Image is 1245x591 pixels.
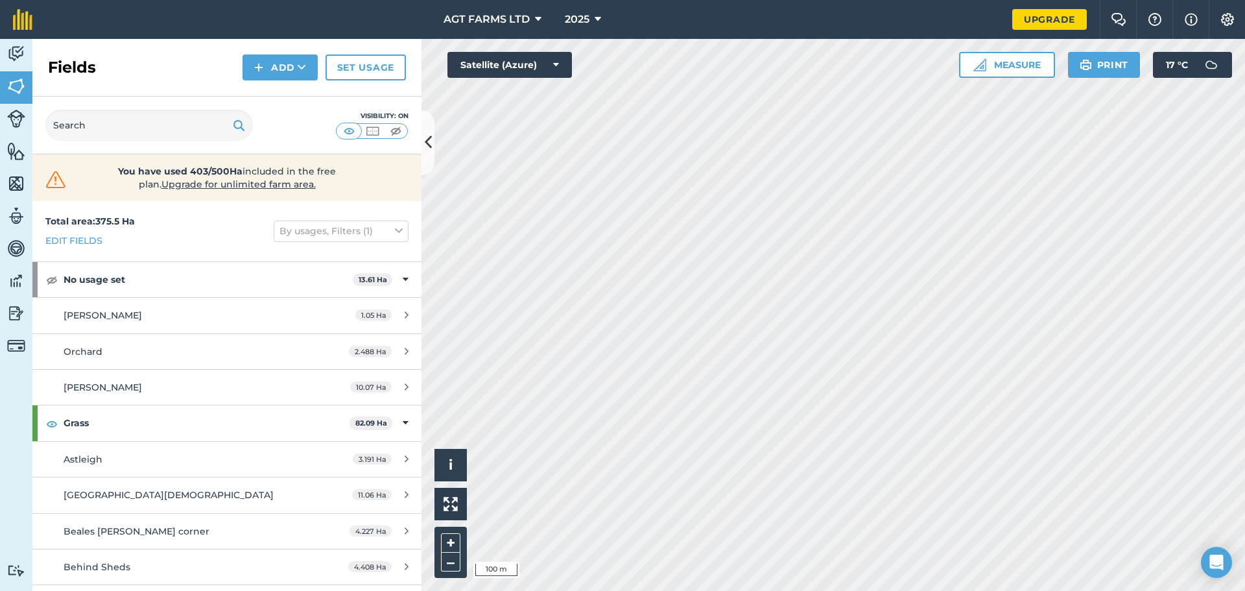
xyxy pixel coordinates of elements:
[254,60,263,75] img: svg+xml;base64,PHN2ZyB4bWxucz0iaHR0cDovL3d3dy53My5vcmcvMjAwMC9zdmciIHdpZHRoPSIxNCIgaGVpZ2h0PSIyNC...
[64,561,130,573] span: Behind Sheds
[355,309,392,320] span: 1.05 Ha
[64,489,274,501] span: [GEOGRAPHIC_DATA][DEMOGRAPHIC_DATA]
[46,416,58,431] img: svg+xml;base64,PHN2ZyB4bWxucz0iaHR0cDovL3d3dy53My5vcmcvMjAwMC9zdmciIHdpZHRoPSIxOCIgaGVpZ2h0PSIyNC...
[64,525,209,537] span: Beales [PERSON_NAME] corner
[7,564,25,577] img: svg+xml;base64,PD94bWwgdmVyc2lvbj0iMS4wIiBlbmNvZGluZz0idXRmLTgiPz4KPCEtLSBHZW5lcmF0b3I6IEFkb2JlIE...
[359,275,387,284] strong: 13.61 Ha
[353,453,392,464] span: 3.191 Ha
[1185,12,1198,27] img: svg+xml;base64,PHN2ZyB4bWxucz0iaHR0cDovL3d3dy53My5vcmcvMjAwMC9zdmciIHdpZHRoPSIxNyIgaGVpZ2h0PSIxNy...
[46,272,58,287] img: svg+xml;base64,PHN2ZyB4bWxucz0iaHR0cDovL3d3dy53My5vcmcvMjAwMC9zdmciIHdpZHRoPSIxOCIgaGVpZ2h0PSIyNC...
[7,44,25,64] img: svg+xml;base64,PD94bWwgdmVyc2lvbj0iMS4wIiBlbmNvZGluZz0idXRmLTgiPz4KPCEtLSBHZW5lcmF0b3I6IEFkb2JlIE...
[43,165,411,191] a: You have used 403/500Haincluded in the free plan.Upgrade for unlimited farm area.
[444,497,458,511] img: Four arrows, one pointing top left, one top right, one bottom right and the last bottom left
[1166,52,1188,78] span: 17 ° C
[1147,13,1163,26] img: A question mark icon
[64,262,353,297] strong: No usage set
[1198,52,1224,78] img: svg+xml;base64,PD94bWwgdmVyc2lvbj0iMS4wIiBlbmNvZGluZz0idXRmLTgiPz4KPCEtLSBHZW5lcmF0b3I6IEFkb2JlIE...
[32,262,421,297] div: No usage set13.61 Ha
[447,52,572,78] button: Satellite (Azure)
[64,381,142,393] span: [PERSON_NAME]
[7,304,25,323] img: svg+xml;base64,PD94bWwgdmVyc2lvbj0iMS4wIiBlbmNvZGluZz0idXRmLTgiPz4KPCEtLSBHZW5lcmF0b3I6IEFkb2JlIE...
[45,215,135,227] strong: Total area : 375.5 Ha
[1111,13,1126,26] img: Two speech bubbles overlapping with the left bubble in the forefront
[32,549,421,585] a: Behind Sheds4.408 Ha
[973,58,986,71] img: Ruler icon
[1068,52,1141,78] button: Print
[1153,52,1232,78] button: 17 °C
[32,334,421,369] a: Orchard2.488 Ha
[7,141,25,161] img: svg+xml;base64,PHN2ZyB4bWxucz0iaHR0cDovL3d3dy53My5vcmcvMjAwMC9zdmciIHdpZHRoPSI1NiIgaGVpZ2h0PSI2MC...
[1220,13,1235,26] img: A cog icon
[336,111,409,121] div: Visibility: On
[341,125,357,138] img: svg+xml;base64,PHN2ZyB4bWxucz0iaHR0cDovL3d3dy53My5vcmcvMjAwMC9zdmciIHdpZHRoPSI1MCIgaGVpZ2h0PSI0MC...
[45,234,102,248] a: Edit fields
[7,77,25,96] img: svg+xml;base64,PHN2ZyB4bWxucz0iaHR0cDovL3d3dy53My5vcmcvMjAwMC9zdmciIHdpZHRoPSI1NiIgaGVpZ2h0PSI2MC...
[348,561,392,572] span: 4.408 Ha
[364,125,381,138] img: svg+xml;base64,PHN2ZyB4bWxucz0iaHR0cDovL3d3dy53My5vcmcvMjAwMC9zdmciIHdpZHRoPSI1MCIgaGVpZ2h0PSI0MC...
[1201,547,1232,578] div: Open Intercom Messenger
[355,418,387,428] strong: 82.09 Ha
[48,57,96,78] h2: Fields
[1012,9,1087,30] a: Upgrade
[1080,57,1092,73] img: svg+xml;base64,PHN2ZyB4bWxucz0iaHR0cDovL3d3dy53My5vcmcvMjAwMC9zdmciIHdpZHRoPSIxOSIgaGVpZ2h0PSIyNC...
[118,165,243,177] strong: You have used 403/500Ha
[64,405,350,440] strong: Grass
[959,52,1055,78] button: Measure
[350,381,392,392] span: 10.07 Ha
[434,449,467,481] button: i
[32,477,421,513] a: [GEOGRAPHIC_DATA][DEMOGRAPHIC_DATA]11.06 Ha
[64,453,102,465] span: Astleigh
[243,54,318,80] button: Add
[32,298,421,333] a: [PERSON_NAME]1.05 Ha
[388,125,404,138] img: svg+xml;base64,PHN2ZyB4bWxucz0iaHR0cDovL3d3dy53My5vcmcvMjAwMC9zdmciIHdpZHRoPSI1MCIgaGVpZ2h0PSI0MC...
[565,12,589,27] span: 2025
[350,525,392,537] span: 4.227 Ha
[7,174,25,193] img: svg+xml;base64,PHN2ZyB4bWxucz0iaHR0cDovL3d3dy53My5vcmcvMjAwMC9zdmciIHdpZHRoPSI1NiIgaGVpZ2h0PSI2MC...
[89,165,365,191] span: included in the free plan .
[441,533,460,553] button: +
[32,514,421,549] a: Beales [PERSON_NAME] corner4.227 Ha
[326,54,406,80] a: Set usage
[7,271,25,291] img: svg+xml;base64,PD94bWwgdmVyc2lvbj0iMS4wIiBlbmNvZGluZz0idXRmLTgiPz4KPCEtLSBHZW5lcmF0b3I6IEFkb2JlIE...
[64,309,142,321] span: [PERSON_NAME]
[64,346,102,357] span: Orchard
[7,206,25,226] img: svg+xml;base64,PD94bWwgdmVyc2lvbj0iMS4wIiBlbmNvZGluZz0idXRmLTgiPz4KPCEtLSBHZW5lcmF0b3I6IEFkb2JlIE...
[274,221,409,241] button: By usages, Filters (1)
[7,110,25,128] img: svg+xml;base64,PD94bWwgdmVyc2lvbj0iMS4wIiBlbmNvZGluZz0idXRmLTgiPz4KPCEtLSBHZW5lcmF0b3I6IEFkb2JlIE...
[32,405,421,440] div: Grass82.09 Ha
[233,117,245,133] img: svg+xml;base64,PHN2ZyB4bWxucz0iaHR0cDovL3d3dy53My5vcmcvMjAwMC9zdmciIHdpZHRoPSIxOSIgaGVpZ2h0PSIyNC...
[161,178,316,190] span: Upgrade for unlimited farm area.
[32,442,421,477] a: Astleigh3.191 Ha
[444,12,530,27] span: AGT FARMS LTD
[349,346,392,357] span: 2.488 Ha
[449,457,453,473] span: i
[45,110,253,141] input: Search
[7,337,25,355] img: svg+xml;base64,PD94bWwgdmVyc2lvbj0iMS4wIiBlbmNvZGluZz0idXRmLTgiPz4KPCEtLSBHZW5lcmF0b3I6IEFkb2JlIE...
[352,489,392,500] span: 11.06 Ha
[7,239,25,258] img: svg+xml;base64,PD94bWwgdmVyc2lvbj0iMS4wIiBlbmNvZGluZz0idXRmLTgiPz4KPCEtLSBHZW5lcmF0b3I6IEFkb2JlIE...
[13,9,32,30] img: fieldmargin Logo
[43,170,69,189] img: svg+xml;base64,PHN2ZyB4bWxucz0iaHR0cDovL3d3dy53My5vcmcvMjAwMC9zdmciIHdpZHRoPSIzMiIgaGVpZ2h0PSIzMC...
[441,553,460,572] button: –
[32,370,421,405] a: [PERSON_NAME]10.07 Ha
